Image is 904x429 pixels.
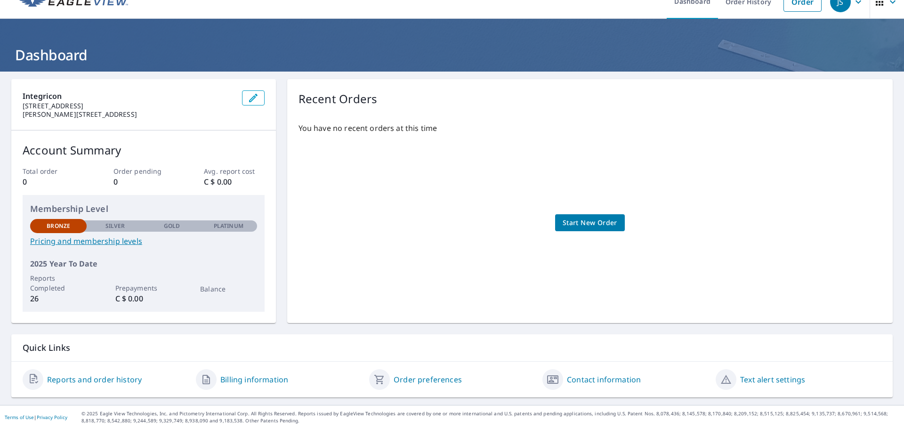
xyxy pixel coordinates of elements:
p: Quick Links [23,342,881,354]
a: Billing information [220,374,288,385]
a: Privacy Policy [37,414,67,421]
p: Gold [164,222,180,230]
a: Reports and order history [47,374,142,385]
p: Prepayments [115,283,172,293]
a: Order preferences [394,374,462,385]
h1: Dashboard [11,45,893,65]
p: Avg. report cost [204,166,264,176]
p: Order pending [113,166,174,176]
a: Terms of Use [5,414,34,421]
p: [PERSON_NAME][STREET_ADDRESS] [23,110,234,119]
p: Reports Completed [30,273,87,293]
p: Recent Orders [299,90,378,107]
p: 0 [113,176,174,187]
p: 0 [23,176,83,187]
p: Total order [23,166,83,176]
span: Start New Order [563,217,617,229]
p: Platinum [214,222,243,230]
p: C $ 0.00 [204,176,264,187]
p: © 2025 Eagle View Technologies, Inc. and Pictometry International Corp. All Rights Reserved. Repo... [81,410,899,424]
p: Silver [105,222,125,230]
p: Integricon [23,90,234,102]
a: Text alert settings [740,374,805,385]
p: [STREET_ADDRESS] [23,102,234,110]
p: Membership Level [30,202,257,215]
p: | [5,414,67,420]
p: Account Summary [23,142,265,159]
a: Pricing and membership levels [30,235,257,247]
p: C $ 0.00 [115,293,172,304]
p: Bronze [47,222,70,230]
a: Contact information [567,374,641,385]
p: 2025 Year To Date [30,258,257,269]
p: Balance [200,284,257,294]
p: 26 [30,293,87,304]
a: Start New Order [555,214,625,232]
p: You have no recent orders at this time [299,122,881,134]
